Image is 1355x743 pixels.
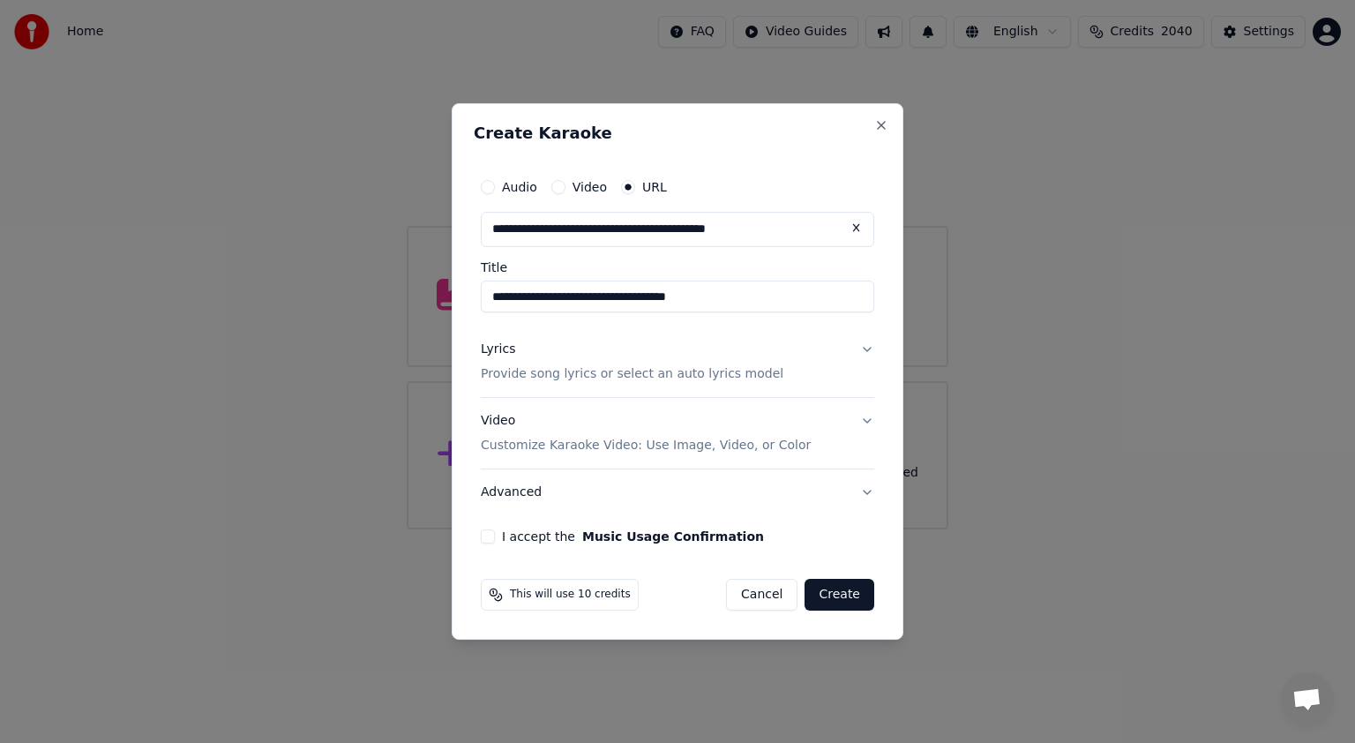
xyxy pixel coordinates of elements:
p: Customize Karaoke Video: Use Image, Video, or Color [481,437,811,454]
button: I accept the [582,530,764,543]
button: LyricsProvide song lyrics or select an auto lyrics model [481,326,874,397]
button: Advanced [481,469,874,515]
label: I accept the [502,530,764,543]
p: Provide song lyrics or select an auto lyrics model [481,365,783,383]
button: VideoCustomize Karaoke Video: Use Image, Video, or Color [481,398,874,469]
div: Video [481,412,811,454]
label: Audio [502,181,537,193]
label: URL [642,181,667,193]
label: Title [481,261,874,274]
button: Cancel [726,579,797,611]
button: Create [805,579,874,611]
h2: Create Karaoke [474,125,881,141]
span: This will use 10 credits [510,588,631,602]
label: Video [573,181,607,193]
div: Lyrics [481,341,515,358]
